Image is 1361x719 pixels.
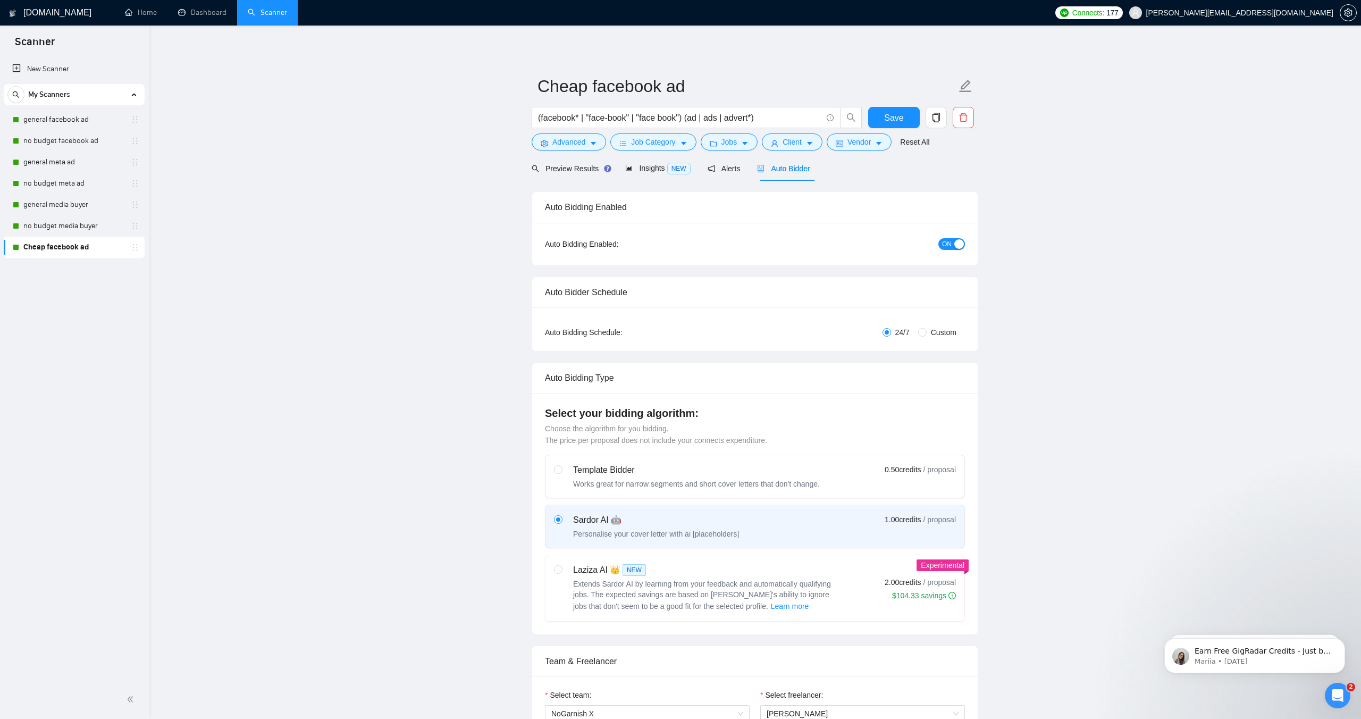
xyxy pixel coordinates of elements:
[532,165,539,172] span: search
[1340,4,1357,21] button: setting
[131,115,139,124] span: holder
[545,363,965,393] div: Auto Bidding Type
[1060,9,1069,17] img: upwork-logo.png
[8,91,24,98] span: search
[131,243,139,252] span: holder
[770,600,810,613] button: Laziza AI NEWExtends Sardor AI by learning from your feedback and automatically qualifying jobs. ...
[131,222,139,230] span: holder
[868,107,920,128] button: Save
[923,577,956,588] span: / proposal
[767,709,828,718] span: [PERSON_NAME]
[538,111,822,124] input: Search Freelance Jobs...
[131,200,139,209] span: holder
[885,514,921,525] span: 1.00 credits
[721,136,737,148] span: Jobs
[1325,683,1350,708] iframe: Intercom live chat
[741,139,749,147] span: caret-down
[610,133,696,151] button: barsJob Categorycaret-down
[552,136,585,148] span: Advanced
[6,34,63,56] span: Scanner
[131,158,139,166] span: holder
[891,327,914,338] span: 24/7
[23,109,124,130] a: general facebook ad
[603,164,612,173] div: Tooltip anchor
[1106,7,1118,19] span: 177
[23,152,124,173] a: general meta ad
[545,646,965,676] div: Team & Freelancer
[701,133,758,151] button: folderJobscaret-down
[23,215,124,237] a: no budget media buyer
[1340,9,1356,17] span: setting
[610,564,620,576] span: 👑
[1072,7,1104,19] span: Connects:
[573,564,839,576] div: Laziza AI
[537,73,956,99] input: Scanner name...
[590,139,597,147] span: caret-down
[1148,616,1361,690] iframe: Intercom notifications message
[757,165,764,172] span: robot
[1347,683,1355,691] span: 2
[125,8,157,17] a: homeHome
[545,238,685,250] div: Auto Bidding Enabled:
[4,84,145,258] li: My Scanners
[762,133,822,151] button: userClientcaret-down
[827,114,834,121] span: info-circle
[573,479,820,489] div: Works great for narrow segments and short cover letters that don't change.
[7,86,24,103] button: search
[921,561,964,570] span: Experimental
[783,136,802,148] span: Client
[1340,9,1357,17] a: setting
[532,164,608,173] span: Preview Results
[619,139,627,147] span: bars
[959,79,972,93] span: edit
[771,600,809,612] span: Learn more
[841,113,861,122] span: search
[953,107,974,128] button: delete
[545,277,965,307] div: Auto Bidder Schedule
[948,592,956,599] span: info-circle
[127,694,137,705] span: double-left
[900,136,929,148] a: Reset All
[545,327,685,338] div: Auto Bidding Schedule:
[28,84,70,105] span: My Scanners
[680,139,687,147] span: caret-down
[892,590,956,601] div: $104.33 savings
[573,464,820,476] div: Template Bidder
[178,8,226,17] a: dashboardDashboard
[545,689,591,701] label: Select team:
[545,424,767,445] span: Choose the algorithm for you bidding. The price per proposal does not include your connects expen...
[545,192,965,222] div: Auto Bidding Enabled
[667,163,691,174] span: NEW
[841,107,862,128] button: search
[927,327,961,338] span: Custom
[1132,9,1139,16] span: user
[573,529,739,539] div: Personalise your cover letter with ai [placeholders]
[131,179,139,188] span: holder
[131,137,139,145] span: holder
[847,136,871,148] span: Vendor
[827,133,892,151] button: idcardVendorcaret-down
[708,165,715,172] span: notification
[573,580,831,611] span: Extends Sardor AI by learning from your feedback and automatically qualifying jobs. The expected ...
[760,689,823,701] label: Select freelancer:
[631,136,675,148] span: Job Category
[806,139,813,147] span: caret-down
[836,139,843,147] span: idcard
[926,113,946,122] span: copy
[23,194,124,215] a: general media buyer
[885,464,921,475] span: 0.50 credits
[532,133,606,151] button: settingAdvancedcaret-down
[708,164,741,173] span: Alerts
[757,164,810,173] span: Auto Bidder
[710,139,717,147] span: folder
[923,514,956,525] span: / proposal
[884,111,903,124] span: Save
[23,130,124,152] a: no budget facebook ad
[923,464,956,475] span: / proposal
[573,514,739,526] div: Sardor AI 🤖
[953,113,973,122] span: delete
[625,164,690,172] span: Insights
[875,139,883,147] span: caret-down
